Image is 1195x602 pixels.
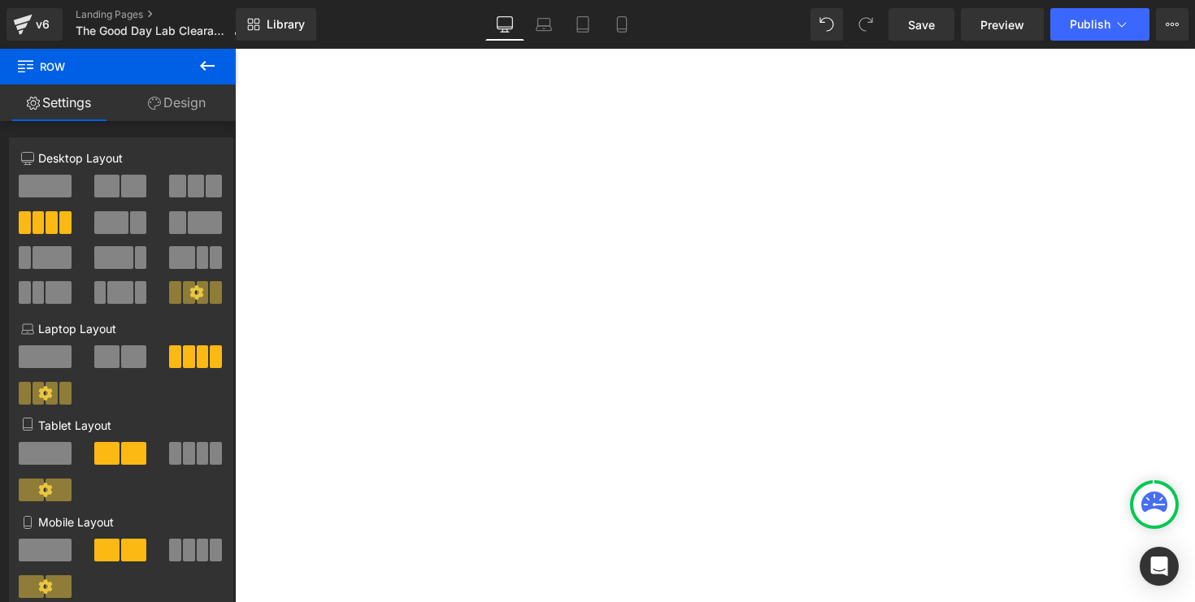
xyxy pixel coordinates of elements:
[908,16,935,33] span: Save
[236,8,316,41] a: New Library
[563,8,602,41] a: Tablet
[76,24,227,37] span: The Good Day Lab Clearance
[485,8,524,41] a: Desktop
[850,8,882,41] button: Redo
[524,8,563,41] a: Laptop
[602,8,641,41] a: Mobile
[810,8,843,41] button: Undo
[76,8,258,21] a: Landing Pages
[267,17,305,32] span: Library
[21,513,221,531] p: Mobile Layout
[980,16,1024,33] span: Preview
[1070,18,1110,31] span: Publish
[7,8,63,41] a: v6
[1156,8,1188,41] button: More
[1140,547,1179,586] div: Open Intercom Messenger
[961,8,1044,41] a: Preview
[21,320,221,337] p: Laptop Layout
[21,149,221,167] p: Desktop Layout
[118,84,236,121] a: Design
[1050,8,1149,41] button: Publish
[33,14,53,35] div: v6
[16,49,179,84] span: Row
[21,417,221,434] p: Tablet Layout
